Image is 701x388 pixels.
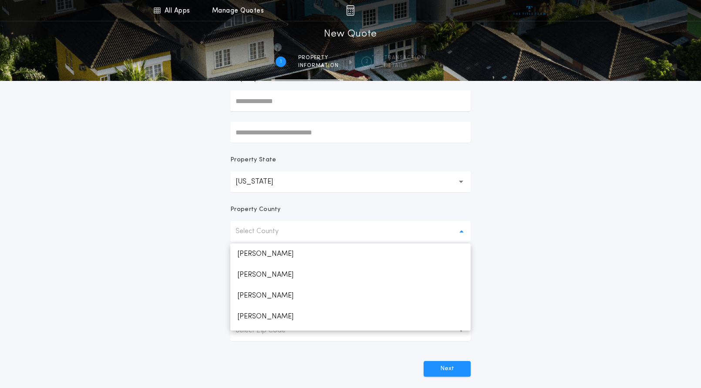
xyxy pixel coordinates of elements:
p: [PERSON_NAME] [230,306,471,327]
p: [US_STATE] [236,177,287,187]
p: Property State [230,156,276,164]
span: information [298,62,339,69]
p: Select Zip Code [236,325,300,336]
p: [PERSON_NAME] [230,285,471,306]
p: Property County [230,205,281,214]
span: Property [298,54,339,61]
p: Select County [236,226,293,237]
h2: 1 [280,58,282,65]
button: Select County [230,221,471,242]
img: img [346,5,354,16]
h1: New Quote [324,27,377,41]
p: [PERSON_NAME] [230,264,471,285]
button: Select Zip Code [230,320,471,341]
button: [US_STATE] [230,171,471,192]
span: details [384,62,425,69]
img: vs-icon [513,6,546,15]
button: Next [424,361,471,377]
p: [PERSON_NAME] [230,244,471,264]
p: Bottineau [230,327,471,348]
span: Transaction [384,54,425,61]
ul: Select County [230,244,471,331]
h2: 2 [365,58,368,65]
